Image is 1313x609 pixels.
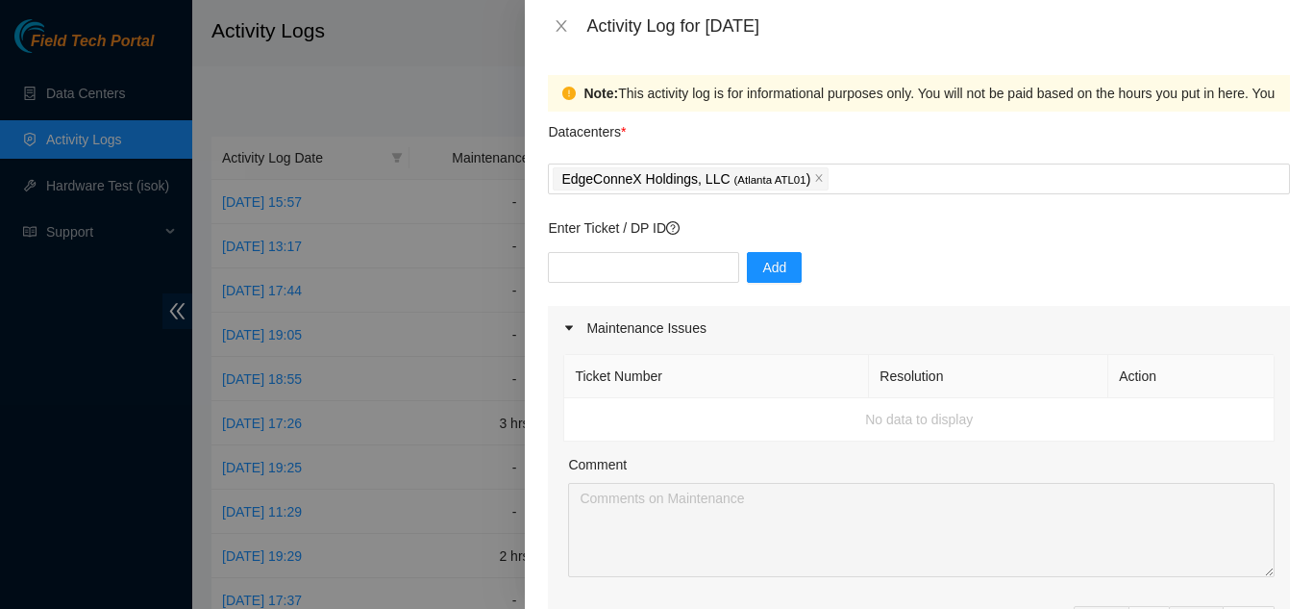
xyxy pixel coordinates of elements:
p: Enter Ticket / DP ID [548,217,1290,239]
div: Maintenance Issues [548,306,1290,350]
div: Activity Log for [DATE] [586,15,1290,37]
textarea: Comment [568,483,1275,577]
span: ( Atlanta ATL01 [733,174,805,186]
strong: Note: [583,83,618,104]
p: Datacenters [548,112,626,142]
th: Ticket Number [564,355,869,398]
button: Close [548,17,575,36]
span: close [554,18,569,34]
span: close [814,173,824,185]
span: Add [762,257,786,278]
label: Comment [568,454,627,475]
th: Resolution [869,355,1108,398]
p: EdgeConneX Holdings, LLC ) [561,168,810,190]
th: Action [1108,355,1275,398]
span: caret-right [563,322,575,334]
td: No data to display [564,398,1275,442]
span: exclamation-circle [562,87,576,100]
button: Add [747,252,802,283]
span: question-circle [666,221,680,235]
